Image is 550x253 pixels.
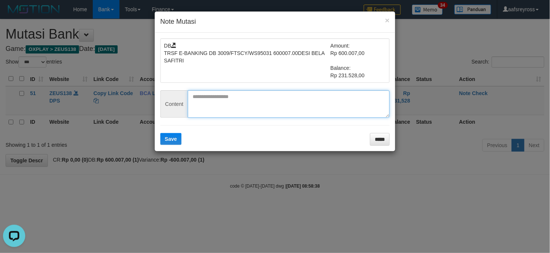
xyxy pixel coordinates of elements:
td: Amount: Rp 600.007,00 Balance: Rp 231.528,00 [331,42,386,79]
button: × [385,16,390,24]
button: Save [160,133,181,145]
button: Open LiveChat chat widget [3,3,25,25]
span: Save [165,136,177,142]
h4: Note Mutasi [160,17,390,27]
td: DB TRSF E-BANKING DB 3009/FTSCY/WS95031 600007.00DESI BELA SAFITRI [164,42,331,79]
span: Content [160,90,188,118]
